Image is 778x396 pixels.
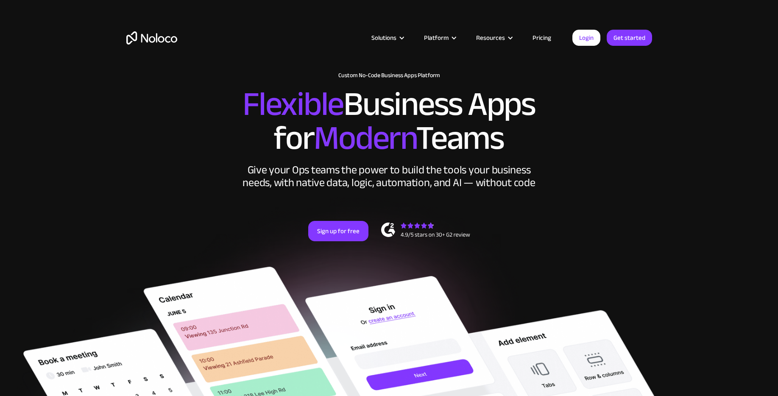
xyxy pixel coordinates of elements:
[361,32,413,43] div: Solutions
[371,32,396,43] div: Solutions
[476,32,505,43] div: Resources
[413,32,466,43] div: Platform
[308,221,368,241] a: Sign up for free
[126,87,652,155] h2: Business Apps for Teams
[522,32,562,43] a: Pricing
[126,31,177,45] a: home
[466,32,522,43] div: Resources
[607,30,652,46] a: Get started
[424,32,449,43] div: Platform
[572,30,600,46] a: Login
[314,106,416,170] span: Modern
[243,73,343,136] span: Flexible
[241,164,538,189] div: Give your Ops teams the power to build the tools your business needs, with native data, logic, au...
